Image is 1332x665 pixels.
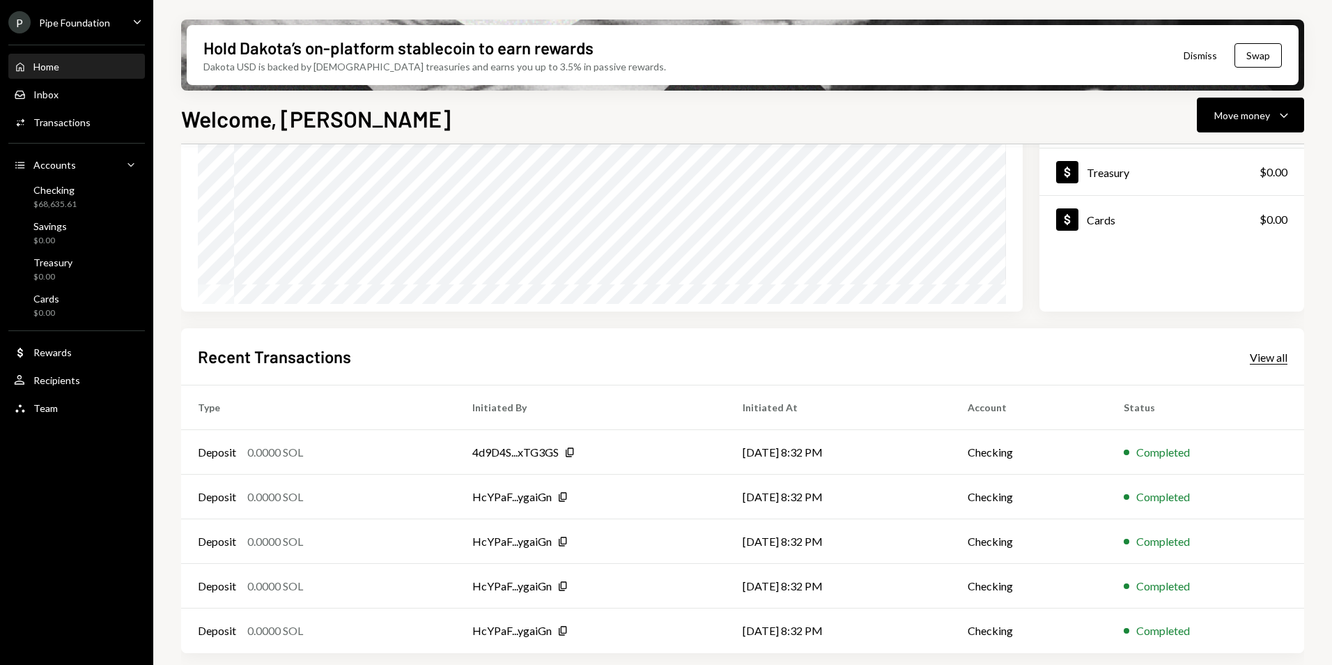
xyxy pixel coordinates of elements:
a: Savings$0.00 [8,216,145,250]
div: Completed [1136,622,1190,639]
div: $68,635.61 [33,199,77,211]
div: Accounts [33,159,76,171]
a: Home [8,54,145,79]
div: Hold Dakota’s on-platform stablecoin to earn rewards [203,36,594,59]
div: Recipients [33,374,80,386]
div: Home [33,61,59,72]
div: Savings [33,220,67,232]
th: Initiated At [726,385,951,430]
div: Move money [1214,108,1270,123]
h1: Welcome, [PERSON_NAME] [181,105,451,132]
div: Deposit [198,622,236,639]
div: View all [1250,351,1287,365]
th: Account [951,385,1107,430]
a: Inbox [8,82,145,107]
a: Accounts [8,152,145,177]
div: 0.0000 SOL [247,533,303,550]
td: Checking [951,564,1107,609]
div: Cards [1087,213,1115,227]
div: $0.00 [33,235,67,247]
a: Checking$68,635.61 [8,180,145,213]
td: [DATE] 8:32 PM [726,564,951,609]
div: 0.0000 SOL [247,622,303,639]
div: 4d9D4S...xTG3GS [472,444,559,461]
td: Checking [951,609,1107,653]
a: Treasury$0.00 [8,252,145,286]
div: Cards [33,293,59,305]
button: Dismiss [1166,39,1234,72]
div: HcYPaF...ygaiGn [472,533,552,550]
div: $0.00 [1260,164,1287,181]
a: Cards$0.00 [1039,196,1304,243]
td: [DATE] 8:32 PM [726,475,951,519]
div: $0.00 [1260,211,1287,228]
div: HcYPaF...ygaiGn [472,578,552,595]
a: View all [1250,349,1287,365]
h2: Recent Transactions [198,345,351,368]
button: Swap [1234,43,1282,68]
a: Cards$0.00 [8,289,145,322]
div: Treasury [1087,166,1129,179]
div: Inbox [33,89,59,100]
div: Completed [1136,489,1190,505]
div: Deposit [198,578,236,595]
div: Completed [1136,444,1190,461]
div: P [8,11,31,33]
th: Type [181,385,456,430]
a: Team [8,395,145,420]
button: Move money [1197,98,1304,132]
td: Checking [951,475,1107,519]
div: Completed [1136,533,1190,550]
td: [DATE] 8:32 PM [726,609,951,653]
div: 0.0000 SOL [247,444,303,461]
div: Transactions [33,116,91,128]
td: [DATE] 8:32 PM [726,519,951,564]
div: $0.00 [33,307,59,319]
div: Deposit [198,489,236,505]
div: 0.0000 SOL [247,578,303,595]
td: [DATE] 8:32 PM [726,430,951,475]
a: Treasury$0.00 [1039,148,1304,195]
th: Status [1107,385,1304,430]
div: Dakota USD is backed by [DEMOGRAPHIC_DATA] treasuries and earns you up to 3.5% in passive rewards. [203,59,666,74]
div: HcYPaF...ygaiGn [472,489,552,505]
div: Team [33,402,58,414]
div: 0.0000 SOL [247,489,303,505]
div: Rewards [33,346,72,358]
div: Deposit [198,444,236,461]
div: Pipe Foundation [39,17,110,29]
div: HcYPaF...ygaiGn [472,622,552,639]
div: Checking [33,184,77,196]
div: Treasury [33,257,72,268]
div: $0.00 [33,271,72,283]
a: Recipients [8,367,145,392]
td: Checking [951,519,1107,564]
a: Rewards [8,339,145,365]
a: Transactions [8,109,145,135]
td: Checking [951,430,1107,475]
div: Completed [1136,578,1190,595]
th: Initiated By [456,385,726,430]
div: Deposit [198,533,236,550]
